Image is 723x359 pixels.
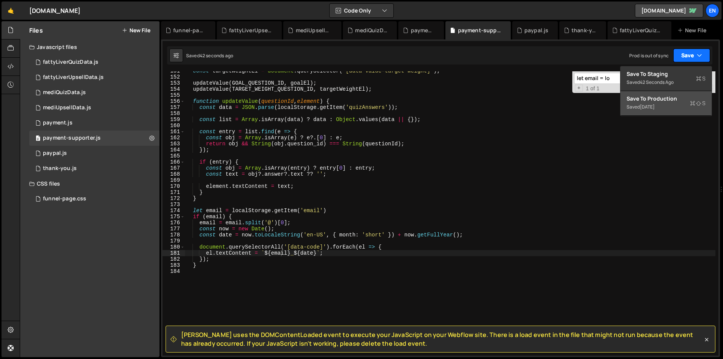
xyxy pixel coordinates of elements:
[163,195,185,202] div: 172
[29,161,159,176] div: 16956/46524.js
[163,171,185,177] div: 168
[163,262,185,268] div: 183
[706,4,719,17] a: En
[640,79,674,85] div: 42 seconds ago
[36,136,40,142] span: 0
[29,115,159,131] div: 16956/46551.js
[29,26,43,35] h2: Files
[640,104,655,110] div: [DATE]
[355,27,388,34] div: mediQuizData.js
[29,146,159,161] div: 16956/46550.js
[627,95,706,102] div: Save to Production
[163,177,185,183] div: 169
[43,135,101,142] div: payment-supporter.js
[163,129,185,135] div: 161
[571,27,597,34] div: thank-you.js
[677,27,709,34] div: New File
[163,117,185,123] div: 159
[43,104,91,111] div: mediUpsellData.js
[163,153,185,159] div: 165
[229,27,273,34] div: fattyLiverUpsellData.js
[411,27,435,34] div: payment.js
[163,208,185,214] div: 174
[186,52,233,59] div: Saved
[43,165,77,172] div: thank-you.js
[29,6,81,15] div: [DOMAIN_NAME]
[163,268,185,274] div: 184
[620,66,712,91] button: Save to StagingS Saved42 seconds ago
[163,232,185,238] div: 178
[524,27,548,34] div: paypal.js
[627,70,706,78] div: Save to Staging
[163,183,185,189] div: 170
[620,91,712,116] button: Save to ProductionS Saved[DATE]
[574,73,669,84] input: Search for
[163,147,185,153] div: 164
[43,59,98,66] div: fattyLiverQuizData.js
[29,131,159,146] div: 16956/46552.js
[296,27,333,34] div: mediUpsellData.js
[200,52,233,59] div: 42 seconds ago
[163,202,185,208] div: 173
[627,102,706,112] div: Saved
[173,27,206,34] div: funnel-page.css
[43,195,86,202] div: funnel-page.css
[181,331,703,348] span: [PERSON_NAME] uses the DOMContentLoaded event to execute your JavaScript on your Webflow site. Th...
[2,2,20,20] a: 🤙
[163,86,185,92] div: 154
[163,238,185,244] div: 179
[43,120,73,126] div: payment.js
[163,141,185,147] div: 163
[163,220,185,226] div: 176
[122,27,150,33] button: New File
[163,123,185,129] div: 160
[629,52,669,59] div: Prod is out of sync
[696,75,706,82] span: S
[458,27,502,34] div: payment-supporter.js
[163,74,185,80] div: 152
[163,226,185,232] div: 177
[163,250,185,256] div: 181
[163,159,185,165] div: 166
[163,110,185,117] div: 158
[163,92,185,98] div: 155
[583,85,603,91] span: 1 of 1
[29,191,159,206] div: 16956/47008.css
[29,100,159,115] div: 16956/46701.js
[43,89,86,96] div: mediQuizData.js
[330,4,393,17] button: Code Only
[163,80,185,86] div: 153
[673,49,710,62] button: Save
[29,55,159,70] div: 16956/46566.js
[575,85,583,91] span: Toggle Replace mode
[635,4,703,17] a: [DOMAIN_NAME]
[690,99,706,107] span: S
[627,78,706,87] div: Saved
[163,256,185,262] div: 182
[20,176,159,191] div: CSS files
[163,98,185,104] div: 156
[163,244,185,250] div: 180
[43,74,104,81] div: fattyLiverUpsellData.js
[163,104,185,110] div: 157
[163,189,185,195] div: 171
[29,70,159,85] div: 16956/46565.js
[20,39,159,55] div: Javascript files
[43,150,67,157] div: paypal.js
[163,214,185,220] div: 175
[620,27,662,34] div: fattyLiverQuizData.js
[29,85,159,100] div: 16956/46700.js
[163,165,185,171] div: 167
[163,135,185,141] div: 162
